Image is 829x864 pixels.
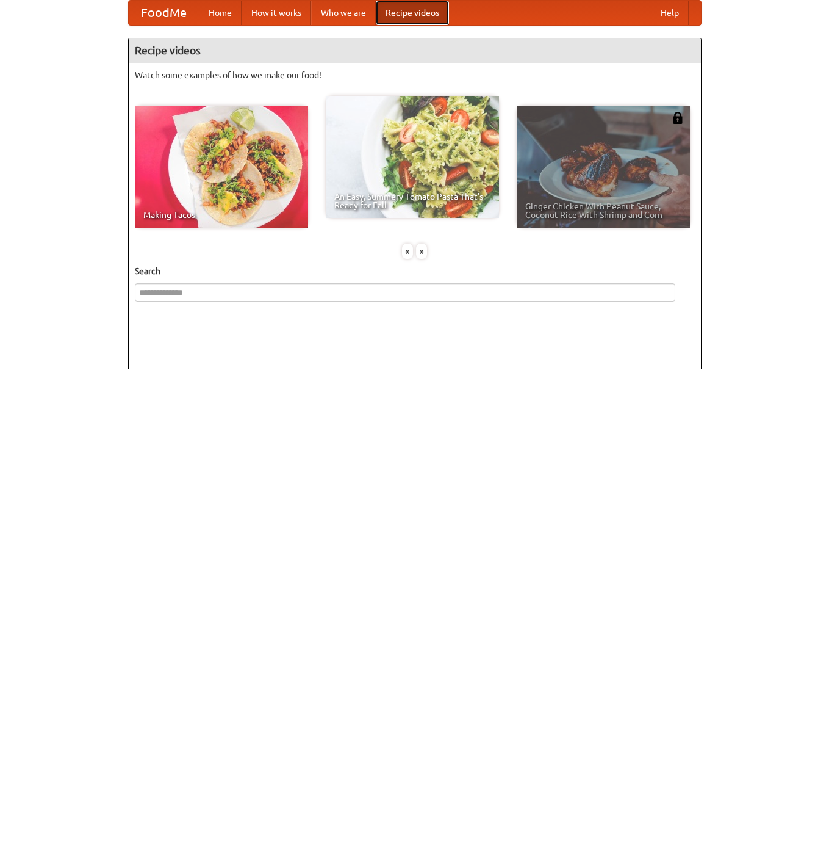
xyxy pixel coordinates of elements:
div: « [402,244,413,259]
img: 483408.png [672,112,684,124]
a: Who we are [311,1,376,25]
a: Home [199,1,242,25]
span: Making Tacos [143,211,300,219]
div: » [416,244,427,259]
a: Help [651,1,689,25]
p: Watch some examples of how we make our food! [135,69,695,81]
h5: Search [135,265,695,277]
h4: Recipe videos [129,38,701,63]
span: An Easy, Summery Tomato Pasta That's Ready for Fall [334,192,490,209]
a: Recipe videos [376,1,449,25]
a: An Easy, Summery Tomato Pasta That's Ready for Fall [326,96,499,218]
a: FoodMe [129,1,199,25]
a: Making Tacos [135,106,308,228]
a: How it works [242,1,311,25]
